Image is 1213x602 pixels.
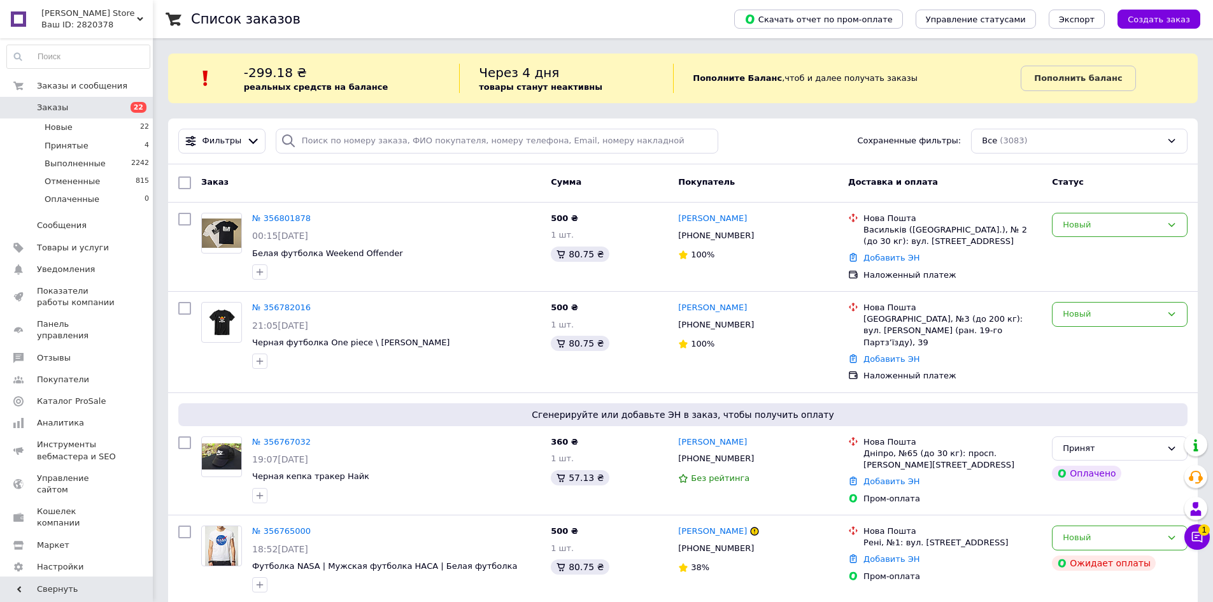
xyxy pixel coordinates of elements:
span: Принятые [45,140,89,152]
div: [PHONE_NUMBER] [676,227,756,244]
img: Фото товару [205,526,238,566]
a: [PERSON_NAME] [678,302,747,314]
div: Васильків ([GEOGRAPHIC_DATA].), № 2 (до 30 кг): вул. [STREET_ADDRESS] [863,224,1042,247]
div: Ваш ID: 2820378 [41,19,153,31]
span: Белая футболка Weekend Offender [252,248,403,258]
div: Новый [1063,308,1161,321]
a: № 356765000 [252,526,311,536]
span: Экспорт [1059,15,1095,24]
a: [PERSON_NAME] [678,526,747,538]
h1: Список заказов [191,11,301,27]
button: Скачать отчет по пром-оплате [734,10,903,29]
div: Наложенный платеж [863,370,1042,382]
div: Новый [1063,531,1161,545]
span: Отмененные [45,176,100,187]
span: Все [982,135,997,147]
span: Отзывы [37,352,71,364]
a: Черная кепка тракер Найк [252,471,369,481]
span: Скачать отчет по пром-оплате [744,13,893,25]
button: Экспорт [1049,10,1105,29]
span: Bradbury Store [41,8,137,19]
span: Показатели работы компании [37,285,118,308]
span: Сохраненные фильтры: [857,135,961,147]
div: Принят [1063,442,1161,455]
div: Наложенный платеж [863,269,1042,281]
span: Панель управления [37,319,118,341]
b: Пополнить баланс [1034,73,1122,83]
span: 2242 [131,158,149,169]
div: Нова Пошта [863,526,1042,537]
button: Управление статусами [916,10,1036,29]
a: [PERSON_NAME] [678,213,747,225]
span: 1 шт. [551,454,574,463]
a: Футболка NASA | Мужская футболка НАСА | Белая футболка [252,561,517,571]
a: № 356801878 [252,213,311,223]
span: 1 [1198,524,1210,536]
img: :exclamation: [196,69,215,88]
span: 500 ₴ [551,213,578,223]
div: 80.75 ₴ [551,247,609,262]
span: 500 ₴ [551,526,578,536]
a: Фото товару [201,436,242,477]
div: Ожидает оплаты [1052,555,1156,571]
a: Фото товару [201,213,242,254]
a: № 356782016 [252,303,311,312]
span: Новые [45,122,73,133]
span: Через 4 дня [479,65,559,80]
div: [GEOGRAPHIC_DATA], №3 (до 200 кг): вул. [PERSON_NAME] (ран. 19-го Партз’їзду), 39 [863,313,1042,348]
span: Управление сайтом [37,473,118,496]
a: Добавить ЭН [863,253,919,262]
span: Кошелек компании [37,506,118,529]
div: Пром-оплата [863,493,1042,505]
div: Нова Пошта [863,302,1042,313]
a: Добавить ЭН [863,354,919,364]
span: 1 шт. [551,543,574,553]
span: 100% [691,339,714,348]
div: Оплачено [1052,466,1121,481]
span: Создать заказ [1128,15,1190,24]
a: Добавить ЭН [863,554,919,564]
span: Заказ [201,177,229,187]
span: Сообщения [37,220,87,231]
span: Черная футболка One piece \ [PERSON_NAME] [252,338,450,347]
div: [PHONE_NUMBER] [676,540,756,557]
span: Без рейтинга [691,473,749,483]
div: Нова Пошта [863,436,1042,448]
span: 22 [140,122,149,133]
div: Нова Пошта [863,213,1042,224]
span: 100% [691,250,714,259]
span: Сумма [551,177,581,187]
span: 815 [136,176,149,187]
span: 1 шт. [551,320,574,329]
div: [PHONE_NUMBER] [676,450,756,467]
span: 00:15[DATE] [252,231,308,241]
span: Настройки [37,561,83,573]
div: , чтоб и далее получать заказы [673,64,1021,93]
span: Покупатели [37,374,89,385]
span: Уведомления [37,264,95,275]
div: 80.75 ₴ [551,559,609,575]
a: Пополнить баланс [1021,66,1135,91]
span: -299.18 ₴ [244,65,307,80]
span: Оплаченные [45,194,99,205]
span: Выполненные [45,158,106,169]
span: Инструменты вебмастера и SEO [37,439,118,462]
span: 19:07[DATE] [252,454,308,464]
span: 38% [691,563,709,572]
b: реальных средств на балансе [244,82,388,92]
button: Чат с покупателем1 [1184,524,1210,550]
span: Аналитика [37,417,84,429]
span: Товары и услуги [37,242,109,254]
span: 21:05[DATE] [252,320,308,331]
span: Покупатель [678,177,735,187]
span: Управление статусами [926,15,1026,24]
span: Доставка и оплата [848,177,938,187]
div: [PHONE_NUMBER] [676,317,756,333]
div: 80.75 ₴ [551,336,609,351]
input: Поиск по номеру заказа, ФИО покупателя, номеру телефона, Email, номеру накладной [276,129,719,154]
span: 0 [145,194,149,205]
img: Фото товару [202,303,241,342]
b: Пополните Баланс [693,73,782,83]
span: Фильтры [202,135,242,147]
